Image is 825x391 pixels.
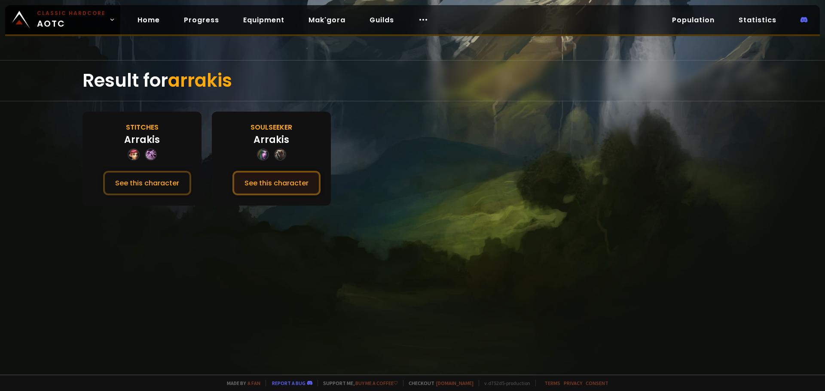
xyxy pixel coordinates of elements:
[732,11,783,29] a: Statistics
[363,11,401,29] a: Guilds
[232,171,321,195] button: See this character
[564,380,582,386] a: Privacy
[222,380,260,386] span: Made by
[131,11,167,29] a: Home
[544,380,560,386] a: Terms
[665,11,721,29] a: Population
[586,380,608,386] a: Consent
[168,68,232,93] span: arrakis
[37,9,106,17] small: Classic Hardcore
[436,380,474,386] a: [DOMAIN_NAME]
[5,5,120,34] a: Classic HardcoreAOTC
[403,380,474,386] span: Checkout
[272,380,306,386] a: Report a bug
[177,11,226,29] a: Progress
[124,133,160,147] div: Arrakis
[126,122,159,133] div: Stitches
[302,11,352,29] a: Mak'gora
[355,380,398,386] a: Buy me a coffee
[247,380,260,386] a: a fan
[479,380,530,386] span: v. d752d5 - production
[318,380,398,386] span: Support me,
[82,61,742,101] div: Result for
[251,122,292,133] div: Soulseeker
[37,9,106,30] span: AOTC
[254,133,289,147] div: Arrakis
[103,171,191,195] button: See this character
[236,11,291,29] a: Equipment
